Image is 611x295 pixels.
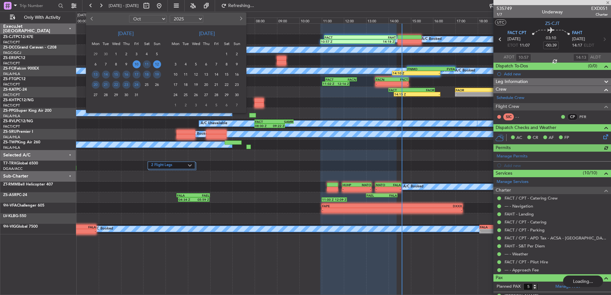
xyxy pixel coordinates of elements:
[233,81,241,89] span: 23
[232,90,242,100] div: 30-11-2025
[170,39,181,49] div: Mon
[142,69,152,79] div: 18-10-2025
[232,100,242,110] div: 7-12-2025
[90,49,101,59] div: 29-9-2025
[182,60,190,68] span: 4
[122,50,130,58] span: 2
[232,69,242,79] div: 16-11-2025
[122,81,130,89] span: 23
[90,59,101,69] div: 6-10-2025
[221,59,232,69] div: 8-11-2025
[152,59,162,69] div: 12-10-2025
[211,39,221,49] div: Fri
[213,101,220,109] span: 5
[201,69,211,79] div: 13-11-2025
[182,81,190,89] span: 18
[112,71,120,79] span: 15
[191,79,201,90] div: 19-11-2025
[153,71,161,79] span: 19
[101,90,111,100] div: 28-10-2025
[122,91,130,99] span: 30
[133,91,141,99] span: 31
[170,100,181,110] div: 1-12-2025
[191,39,201,49] div: Wed
[223,91,231,99] span: 29
[92,50,100,58] span: 29
[111,49,121,59] div: 1-10-2025
[233,50,241,58] span: 2
[233,71,241,79] span: 16
[221,39,232,49] div: Sat
[92,71,100,79] span: 13
[202,101,210,109] span: 4
[111,59,121,69] div: 8-10-2025
[90,39,101,49] div: Mon
[152,49,162,59] div: 5-10-2025
[201,79,211,90] div: 20-11-2025
[211,69,221,79] div: 14-11-2025
[122,71,130,79] span: 16
[182,101,190,109] span: 2
[232,79,242,90] div: 23-11-2025
[191,100,201,110] div: 3-12-2025
[121,69,131,79] div: 16-10-2025
[122,60,130,68] span: 9
[232,59,242,69] div: 9-11-2025
[172,91,180,99] span: 24
[201,100,211,110] div: 4-12-2025
[152,69,162,79] div: 19-10-2025
[133,50,141,58] span: 3
[111,69,121,79] div: 15-10-2025
[102,71,110,79] span: 14
[112,81,120,89] span: 22
[181,100,191,110] div: 2-12-2025
[172,60,180,68] span: 3
[129,15,166,23] select: Select month
[181,39,191,49] div: Tue
[211,90,221,100] div: 28-11-2025
[182,91,190,99] span: 25
[223,60,231,68] span: 8
[213,71,220,79] span: 14
[89,14,96,24] button: Previous month
[211,100,221,110] div: 5-12-2025
[142,59,152,69] div: 11-10-2025
[181,69,191,79] div: 11-11-2025
[221,100,232,110] div: 6-12-2025
[101,79,111,90] div: 21-10-2025
[233,91,241,99] span: 30
[221,90,232,100] div: 29-11-2025
[121,39,131,49] div: Thu
[143,71,151,79] span: 18
[142,49,152,59] div: 4-10-2025
[101,59,111,69] div: 7-10-2025
[92,81,100,89] span: 20
[232,49,242,59] div: 2-11-2025
[201,59,211,69] div: 6-11-2025
[90,69,101,79] div: 13-10-2025
[170,90,181,100] div: 24-11-2025
[111,79,121,90] div: 22-10-2025
[143,50,151,58] span: 4
[101,69,111,79] div: 14-10-2025
[142,39,152,49] div: Sat
[172,71,180,79] span: 10
[192,81,200,89] span: 19
[181,90,191,100] div: 25-11-2025
[182,71,190,79] span: 11
[142,79,152,90] div: 25-10-2025
[133,60,141,68] span: 10
[101,49,111,59] div: 30-9-2025
[121,49,131,59] div: 2-10-2025
[131,39,142,49] div: Fri
[192,60,200,68] span: 5
[211,79,221,90] div: 21-11-2025
[170,79,181,90] div: 17-11-2025
[121,90,131,100] div: 30-10-2025
[133,81,141,89] span: 24
[133,71,141,79] span: 17
[102,60,110,68] span: 7
[92,60,100,68] span: 6
[202,91,210,99] span: 27
[221,79,232,90] div: 22-11-2025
